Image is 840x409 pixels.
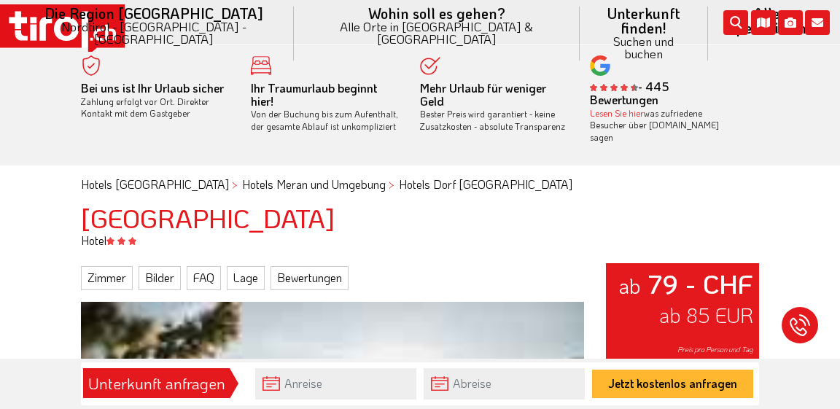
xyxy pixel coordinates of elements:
strong: 79 - CHF [647,266,753,300]
a: Bewertungen [271,266,349,289]
span: ab 85 EUR [659,302,753,328]
button: Jetzt kostenlos anfragen [592,370,753,398]
a: Hotels [GEOGRAPHIC_DATA] [81,176,229,192]
div: Zahlung erfolgt vor Ort. Direkter Kontakt mit dem Gastgeber [81,82,229,120]
h1: [GEOGRAPHIC_DATA] [81,203,759,233]
small: Nordtirol - [GEOGRAPHIC_DATA] - [GEOGRAPHIC_DATA] [32,20,276,45]
div: Hotel [70,233,770,249]
small: Suchen und buchen [597,35,691,60]
a: Bilder [139,266,181,289]
span: Preis pro Person und Tag [677,345,753,354]
i: Kontakt [805,10,830,35]
input: Anreise [255,368,416,400]
i: Fotogalerie [778,10,803,35]
b: - 445 Bewertungen [590,79,669,107]
small: Alle Orte in [GEOGRAPHIC_DATA] & [GEOGRAPHIC_DATA] [311,20,562,45]
div: Bester Preis wird garantiert - keine Zusatzkosten - absolute Transparenz [420,82,568,133]
input: Abreise [424,368,585,400]
div: Unterkunft anfragen [87,371,225,396]
div: was zufriedene Besucher über [DOMAIN_NAME] sagen [590,107,738,144]
small: ab [618,272,641,299]
a: Lesen Sie hier [590,107,644,119]
a: Zimmer [81,266,133,289]
a: FAQ [187,266,221,289]
a: Hotels Meran und Umgebung [242,176,386,192]
i: Karte öffnen [751,10,776,35]
a: Hotels Dorf [GEOGRAPHIC_DATA] [399,176,572,192]
b: Ihr Traumurlaub beginnt hier! [251,80,377,109]
a: Lage [227,266,265,289]
div: Von der Buchung bis zum Aufenthalt, der gesamte Ablauf ist unkompliziert [251,82,399,133]
b: Bei uns ist Ihr Urlaub sicher [81,80,224,96]
b: Mehr Urlaub für weniger Geld [420,80,546,109]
